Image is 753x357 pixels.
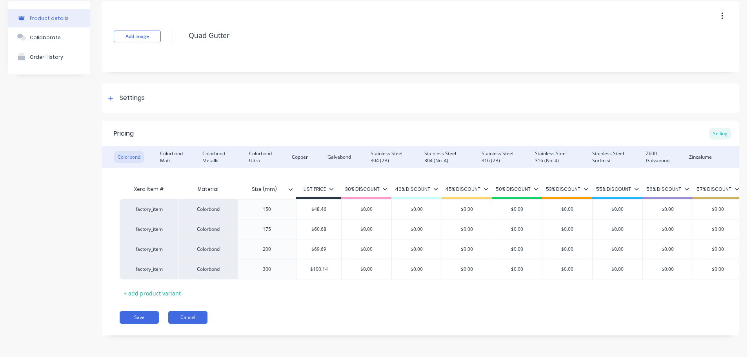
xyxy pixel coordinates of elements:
[593,219,642,239] div: $0.00
[392,219,442,239] div: $0.00
[588,151,630,163] div: Stainless Steel Surfmist
[496,186,538,193] div: 50% DISCOUNT
[492,259,542,279] div: $0.00
[324,151,355,163] div: Galvabond
[185,26,676,45] textarea: Quad Gutter
[178,219,237,239] div: Colorbond
[296,239,341,259] div: $69.69
[178,199,237,219] div: Colorbond
[643,239,693,259] div: $0.00
[492,199,542,219] div: $0.00
[593,199,642,219] div: $0.00
[546,186,588,193] div: 53% DISCOUNT
[245,151,276,163] div: Colorbond Ultra
[542,219,592,239] div: $0.00
[120,287,185,299] div: + add product variant
[247,204,287,214] div: 150
[646,186,689,193] div: 56% DISCOUNT
[8,47,90,67] button: Order History
[442,259,492,279] div: $0.00
[114,151,144,163] div: Colorbond
[395,186,438,193] div: 40% DISCOUNT
[367,151,409,163] div: Stainless Steel 304 (2B)
[127,226,171,233] div: factory_item
[304,186,334,193] div: LIST PRICE
[127,246,171,253] div: factory_item
[237,181,296,197] div: Size (mm)
[685,151,716,163] div: Zincalume
[693,259,743,279] div: $0.00
[178,181,237,197] div: Material
[127,206,171,213] div: factory_item
[247,264,287,274] div: 300
[392,239,442,259] div: $0.00
[442,199,492,219] div: $0.00
[156,151,187,163] div: Colorbond Matt
[342,219,391,239] div: $0.00
[392,259,442,279] div: $0.00
[697,186,739,193] div: 57% DISCOUNT
[198,151,233,163] div: Colorbond Metallic
[296,199,341,219] div: $48.46
[114,129,134,138] div: Pricing
[30,15,69,21] div: Product details
[247,244,287,254] div: 200
[296,219,341,239] div: $60.68
[30,34,61,40] div: Collaborate
[542,259,592,279] div: $0.00
[492,219,542,239] div: $0.00
[168,311,207,324] button: Cancel
[593,239,642,259] div: $0.00
[531,151,577,163] div: Stainless Steel 316 (No. 4)
[596,186,639,193] div: 55% DISCOUNT
[178,239,237,259] div: Colorbond
[178,259,237,279] div: Colorbond
[127,266,171,273] div: factory_item
[445,186,488,193] div: 45% DISCOUNT
[478,151,520,163] div: Stainless Steel 316 (2B)
[8,9,90,27] button: Product details
[442,239,492,259] div: $0.00
[114,31,161,42] button: Add image
[342,239,391,259] div: $0.00
[237,179,291,199] div: Size (mm)
[342,259,391,279] div: $0.00
[120,181,178,197] div: Xero Item #
[247,224,287,234] div: 175
[643,199,693,219] div: $0.00
[593,259,642,279] div: $0.00
[120,311,159,324] button: Save
[492,239,542,259] div: $0.00
[420,151,466,163] div: Stainless Steel 304 (No. 4)
[542,239,592,259] div: $0.00
[442,219,492,239] div: $0.00
[288,151,312,163] div: Copper
[30,54,63,60] div: Order History
[693,219,743,239] div: $0.00
[693,239,743,259] div: $0.00
[542,199,592,219] div: $0.00
[643,259,693,279] div: $0.00
[693,199,743,219] div: $0.00
[642,151,673,163] div: Z600 Galvabond
[342,199,391,219] div: $0.00
[8,27,90,47] button: Collaborate
[296,259,341,279] div: $100.14
[120,93,145,103] div: Settings
[345,186,387,193] div: 30% DISCOUNT
[643,219,693,239] div: $0.00
[392,199,442,219] div: $0.00
[709,128,731,140] div: Selling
